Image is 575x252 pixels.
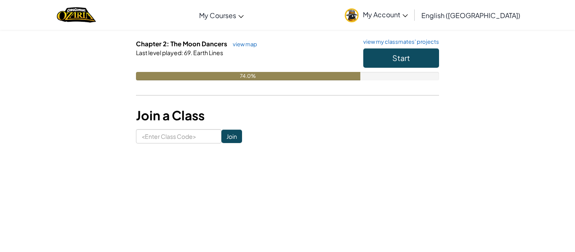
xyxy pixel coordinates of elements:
button: Start [363,48,439,68]
span: English ([GEOGRAPHIC_DATA]) [421,11,520,20]
a: view map [229,41,257,48]
span: Earth Lines [192,49,223,56]
img: Home [57,6,96,24]
span: 69. [183,49,192,56]
span: Start [392,53,410,63]
a: view my classmates' projects [359,39,439,45]
a: My Courses [195,4,248,27]
span: My Courses [199,11,236,20]
input: Join [221,130,242,143]
a: My Account [341,2,412,28]
a: English ([GEOGRAPHIC_DATA]) [417,4,524,27]
span: My Account [363,10,408,19]
span: : [181,49,183,56]
input: <Enter Class Code> [136,129,221,143]
span: Last level played [136,49,181,56]
div: 74.0% [136,72,360,80]
h3: Join a Class [136,106,439,125]
a: Ozaria by CodeCombat logo [57,6,96,24]
img: avatar [345,8,359,22]
span: Chapter 2: The Moon Dancers [136,40,229,48]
